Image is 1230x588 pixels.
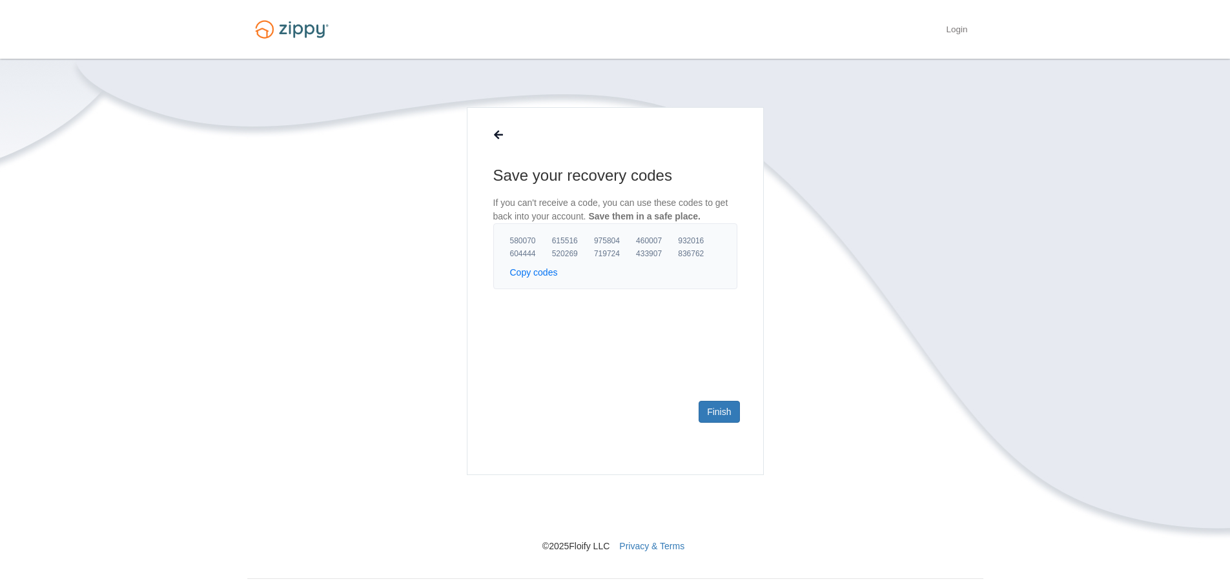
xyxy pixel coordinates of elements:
span: 975804 [594,236,636,246]
button: Copy codes [510,266,558,279]
span: 836762 [678,248,720,259]
span: 460007 [636,236,678,246]
span: 615516 [552,236,594,246]
span: 433907 [636,248,678,259]
h1: Save your recovery codes [493,165,737,186]
span: 580070 [510,236,552,246]
span: Save them in a safe place. [588,211,701,221]
nav: © 2025 Floify LLC [247,475,983,553]
span: 932016 [678,236,720,246]
p: If you can't receive a code, you can use these codes to get back into your account. [493,196,737,223]
a: Login [946,25,967,37]
span: 604444 [510,248,552,259]
span: 719724 [594,248,636,259]
img: Logo [247,14,336,45]
a: Privacy & Terms [619,541,684,551]
a: Finish [699,401,739,423]
span: 520269 [552,248,594,259]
